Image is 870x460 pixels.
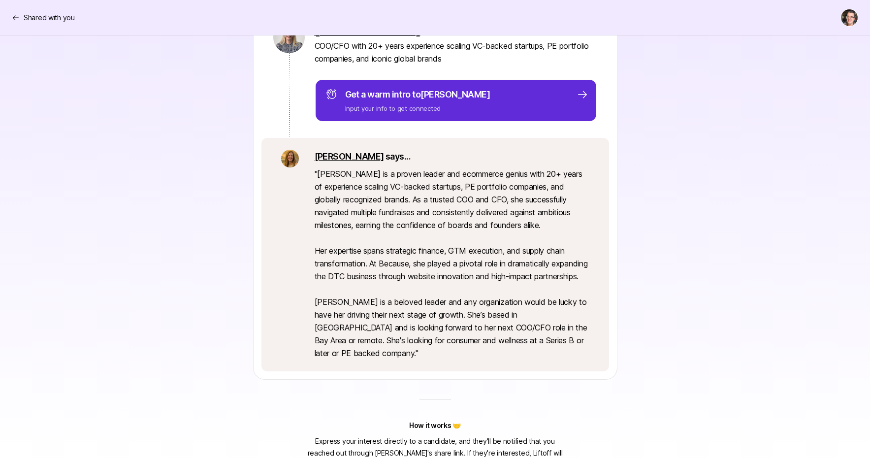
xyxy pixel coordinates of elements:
img: Eric Smith [841,9,858,26]
a: [PERSON_NAME] [315,22,421,37]
a: [PERSON_NAME] [315,151,384,162]
p: COO/CFO with 20+ years experience scaling VC-backed startups, PE portfolio companies, and iconic ... [315,39,597,65]
img: 1c876546_831b_4467_95e0_2c0aca472c45.jpg [273,22,305,53]
p: How it works 🤝 [409,420,461,431]
p: says... [315,150,589,164]
p: Get a warm intro [345,88,490,101]
p: " [PERSON_NAME] is a proven leader and ecommerce genius with 20+ years of experience scaling VC-b... [315,167,589,360]
p: Shared with you [24,12,75,24]
p: Input your info to get connected [345,103,490,113]
span: to [PERSON_NAME] [412,89,490,99]
button: Eric Smith [840,9,858,27]
img: 51df712d_3d1e_4cd3_81be_ad2d4a32c205.jpg [281,150,299,167]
